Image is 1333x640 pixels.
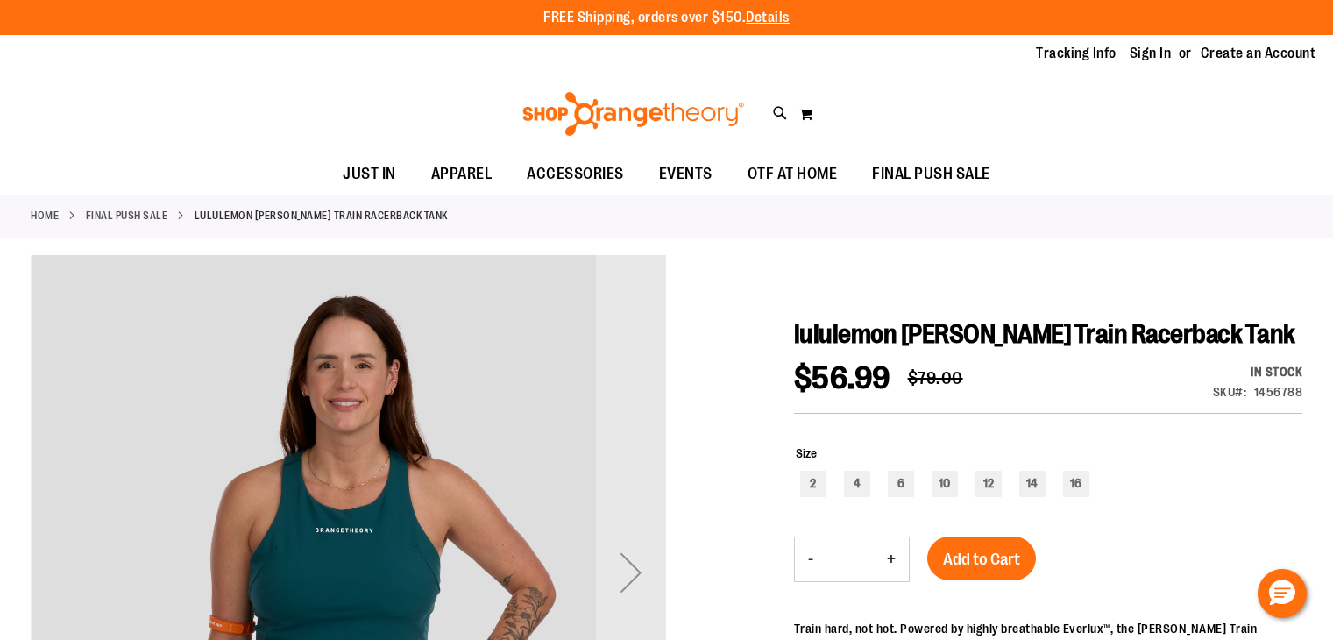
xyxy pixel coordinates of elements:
[1213,385,1247,399] strong: SKU
[659,154,713,194] span: EVENTS
[908,368,963,388] span: $79.00
[927,537,1036,580] button: Add to Cart
[325,154,414,195] a: JUST IN
[1254,383,1303,401] div: 1456788
[343,154,396,194] span: JUST IN
[642,154,730,195] a: EVENTS
[195,208,448,224] strong: lululemon [PERSON_NAME] Train Racerback Tank
[1036,44,1117,63] a: Tracking Info
[796,446,817,460] span: Size
[414,154,510,194] a: APPAREL
[874,537,909,581] button: Increase product quantity
[746,10,790,25] a: Details
[1063,471,1089,497] div: 16
[520,92,747,136] img: Shop Orangetheory
[730,154,855,195] a: OTF AT HOME
[975,471,1002,497] div: 12
[872,154,990,194] span: FINAL PUSH SALE
[826,538,874,580] input: Product quantity
[543,8,790,28] p: FREE Shipping, orders over $150.
[844,471,870,497] div: 4
[748,154,838,194] span: OTF AT HOME
[932,471,958,497] div: 10
[1258,569,1307,618] button: Hello, have a question? Let’s chat.
[509,154,642,195] a: ACCESSORIES
[1201,44,1316,63] a: Create an Account
[86,208,168,224] a: FINAL PUSH SALE
[794,319,1295,349] span: lululemon [PERSON_NAME] Train Racerback Tank
[431,154,493,194] span: APPAREL
[888,471,914,497] div: 6
[800,471,826,497] div: 2
[31,208,59,224] a: Home
[1019,471,1046,497] div: 14
[794,360,890,396] span: $56.99
[795,537,826,581] button: Decrease product quantity
[527,154,624,194] span: ACCESSORIES
[1213,363,1303,380] div: In stock
[1213,363,1303,380] div: Availability
[854,154,1008,195] a: FINAL PUSH SALE
[1130,44,1172,63] a: Sign In
[943,550,1020,569] span: Add to Cart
